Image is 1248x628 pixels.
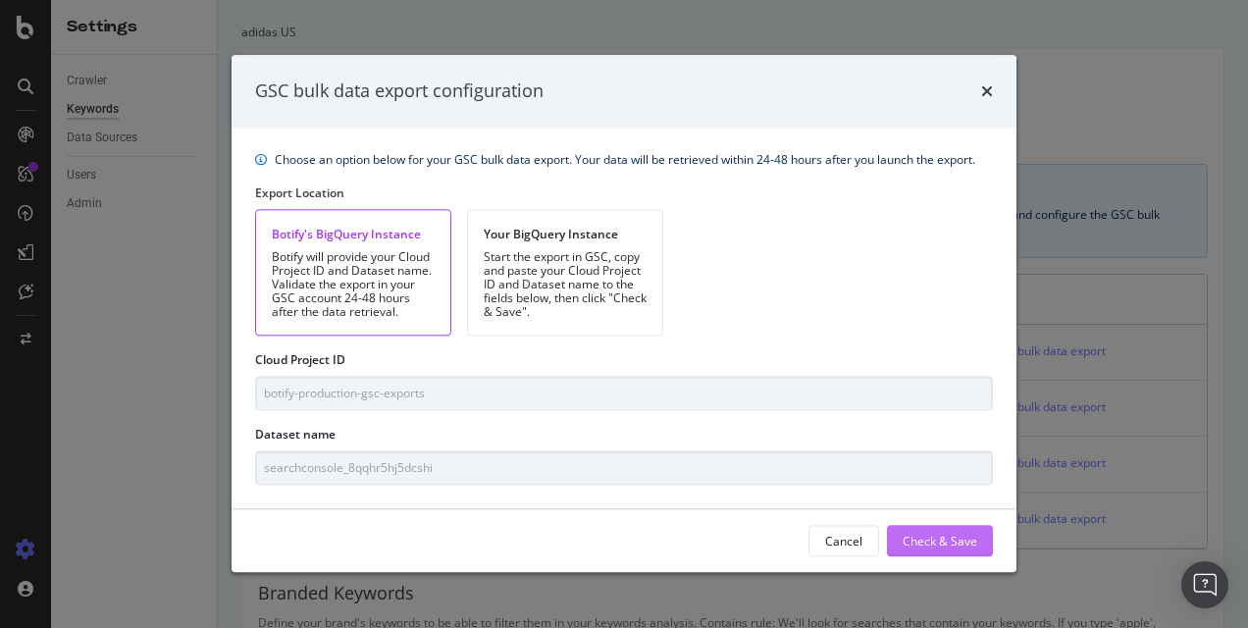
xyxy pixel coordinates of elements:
button: Check & Save [887,526,993,557]
input: Type here [255,376,993,410]
div: Export Location [255,184,993,201]
div: info banner [255,151,993,169]
div: Check & Save [903,533,977,549]
input: Type here [255,451,993,486]
label: Dataset name [255,426,336,443]
button: Cancel [808,526,879,557]
div: GSC bulk data export configuration [255,78,544,104]
label: Cloud Project ID [255,351,345,368]
div: Your BigQuery Instance [484,226,647,242]
div: Botify will provide your Cloud Project ID and Dataset name. Validate the export in your GSC accou... [272,250,435,319]
div: modal [232,55,1016,572]
div: Open Intercom Messenger [1181,561,1228,608]
div: times [981,78,993,104]
div: Start the export in GSC, copy and paste your Cloud Project ID and Dataset name to the fields belo... [484,250,647,319]
div: Botify's BigQuery Instance [272,226,435,242]
div: Cancel [825,533,862,549]
div: Choose an option below for your GSC bulk data export. Your data will be retrieved within 24-48 ho... [275,151,975,169]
